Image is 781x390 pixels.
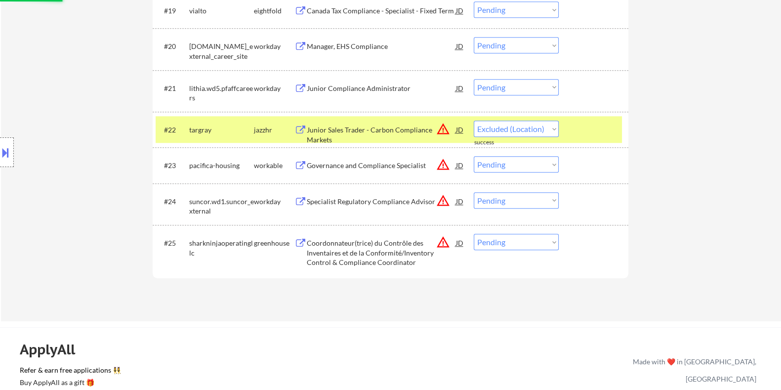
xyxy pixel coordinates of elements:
[454,37,464,55] div: JD
[454,156,464,174] div: JD
[454,121,464,138] div: JD
[189,42,253,61] div: [DOMAIN_NAME]_external_career_site
[189,125,253,135] div: targray
[454,234,464,252] div: JD
[253,238,294,248] div: greenhouse
[253,197,294,207] div: workday
[253,42,294,51] div: workday
[164,42,181,51] div: #20
[189,197,253,216] div: suncor.wd1.suncor_external
[306,42,455,51] div: Manager, EHS Compliance
[306,238,455,267] div: Coordonnateur(trice) du Contrôle des Inventaires et de la Conformité/Inventory Control & Complian...
[436,235,450,249] button: warning_amber
[454,192,464,210] div: JD
[189,238,253,258] div: sharkninjaoperatingllc
[189,6,253,16] div: vialto
[20,379,119,386] div: Buy ApplyAll as a gift 🎁
[20,377,119,390] a: Buy ApplyAll as a gift 🎁
[306,84,455,93] div: Junior Compliance Administrator
[454,1,464,19] div: JD
[629,353,756,388] div: Made with ❤️ in [GEOGRAPHIC_DATA], [GEOGRAPHIC_DATA]
[20,367,426,377] a: Refer & earn free applications 👯‍♀️
[164,6,181,16] div: #19
[436,158,450,172] button: warning_amber
[436,194,450,208] button: warning_amber
[474,138,513,147] div: success
[306,125,455,144] div: Junior Sales Trader - Carbon Compliance Markets
[253,6,294,16] div: eightfold
[253,84,294,93] div: workday
[306,197,455,207] div: Specialist Regulatory Compliance Advisor
[306,6,455,16] div: Canada Tax Compliance - Specialist - Fixed Term
[306,161,455,171] div: Governance and Compliance Specialist
[189,161,253,171] div: pacifica-housing
[454,79,464,97] div: JD
[436,122,450,136] button: warning_amber
[189,84,253,103] div: lithia.wd5.pfaffcareers
[253,161,294,171] div: workable
[20,341,86,358] div: ApplyAll
[253,125,294,135] div: jazzhr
